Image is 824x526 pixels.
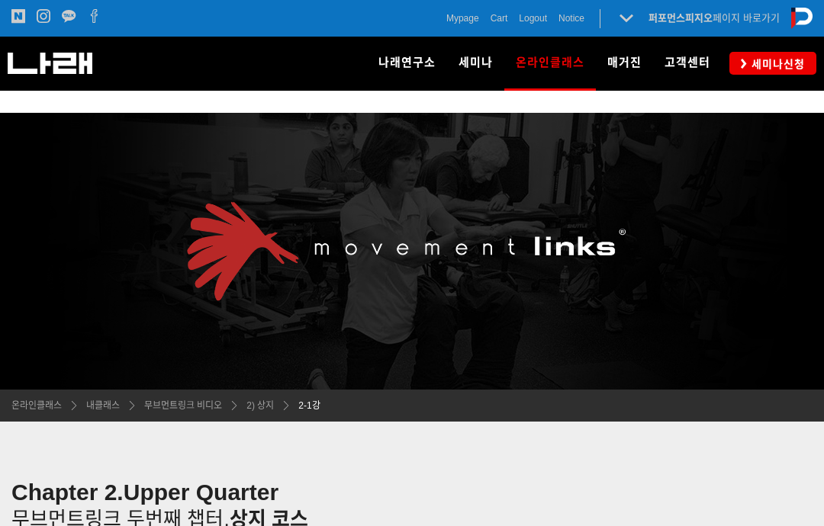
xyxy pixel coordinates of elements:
a: Mypage [446,11,479,26]
a: 2) 상지 [239,398,274,413]
span: 2) 상지 [246,400,274,411]
span: 2-1강 [298,400,320,411]
a: 퍼포먼스피지오페이지 바로가기 [649,12,780,24]
a: 내클래스 [79,398,120,413]
strong: 퍼포먼스피지오 [649,12,713,24]
span: 무브먼트링크 비디오 [144,400,222,411]
a: 세미나신청 [729,52,816,74]
span: 내클래스 [86,400,120,411]
a: 온라인클래스 [504,37,596,90]
a: Cart [491,11,508,26]
span: 세미나 [459,56,493,69]
a: 나래연구소 [367,37,447,90]
span: 매거진 [607,56,642,69]
a: 무브먼트링크 비디오 [137,398,222,413]
span: 고객센터 [665,56,710,69]
a: 세미나 [447,37,504,90]
a: 온라인클래스 [11,398,62,413]
strong: Upper Quarter [124,479,278,505]
span: 세미나신청 [747,56,805,72]
a: 고객센터 [653,37,722,90]
span: 온라인클래스 [11,400,62,411]
a: 매거진 [596,37,653,90]
span: 나래연구소 [378,56,436,69]
strong: Chapter 2. [11,479,124,505]
a: 2-1강 [291,398,320,413]
a: Logout [519,11,547,26]
span: 온라인클래스 [516,50,584,75]
a: Notice [558,11,584,26]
